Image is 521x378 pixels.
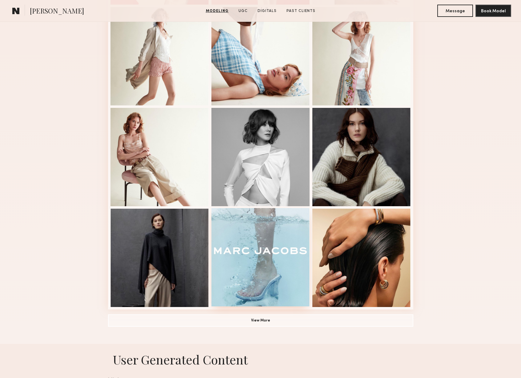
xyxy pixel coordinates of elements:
a: Modeling [203,8,231,14]
span: [PERSON_NAME] [30,6,84,17]
a: Past Clients [284,8,318,14]
button: View More [108,314,413,327]
a: Book Model [475,8,511,13]
h1: User Generated Content [103,351,418,368]
button: Book Model [475,5,511,17]
button: Message [437,5,473,17]
a: Digitals [255,8,279,14]
a: UGC [236,8,250,14]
